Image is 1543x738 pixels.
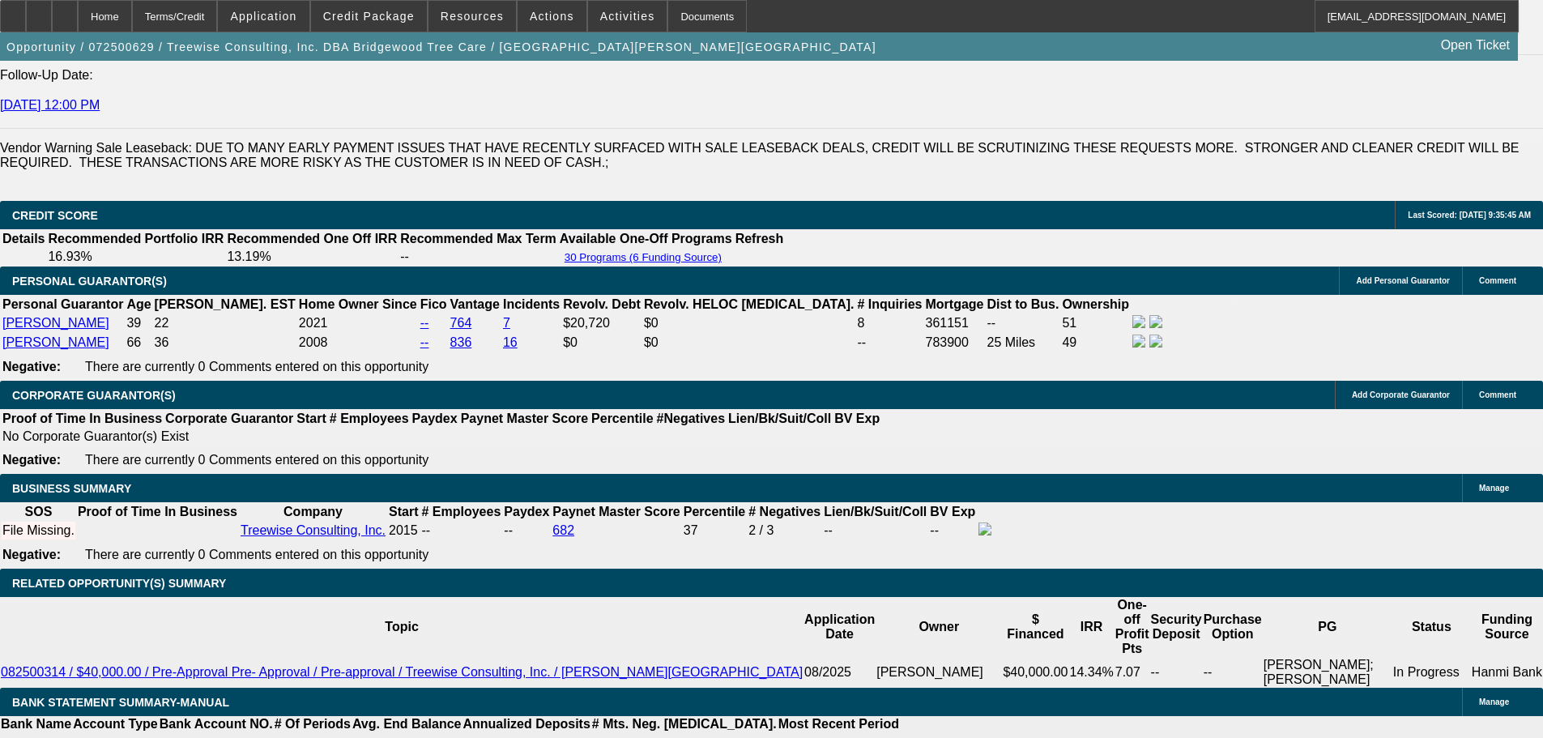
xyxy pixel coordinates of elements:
span: Activities [600,10,655,23]
span: 2008 [299,335,328,349]
div: 37 [684,523,745,538]
td: 51 [1061,314,1130,332]
th: Refresh [735,231,785,247]
th: One-off Profit Pts [1115,597,1150,657]
b: Lien/Bk/Suit/Coll [824,505,927,518]
b: Fico [420,297,447,311]
b: # Negatives [748,505,821,518]
b: Mortgage [926,297,984,311]
b: Start [296,412,326,425]
span: There are currently 0 Comments entered on this opportunity [85,453,428,467]
img: linkedin-icon.png [1149,335,1162,348]
td: 25 Miles [987,334,1060,352]
td: 39 [126,314,151,332]
img: facebook-icon.png [978,523,991,535]
td: 13.19% [226,249,398,265]
td: $40,000.00 [1002,657,1068,688]
a: 7 [503,316,510,330]
span: Resources [441,10,504,23]
td: $20,720 [562,314,641,332]
span: Add Corporate Guarantor [1352,390,1450,399]
img: facebook-icon.png [1132,315,1145,328]
b: Negative: [2,360,61,373]
span: Actions [530,10,574,23]
td: 16.93% [47,249,224,265]
th: Proof of Time In Business [77,504,238,520]
td: -- [856,334,923,352]
b: Revolv. HELOC [MEDICAL_DATA]. [644,297,855,311]
td: $0 [643,314,855,332]
button: Resources [428,1,516,32]
td: 22 [154,314,296,332]
a: 836 [450,335,472,349]
th: Owner [876,597,1002,657]
div: 2 / 3 [748,523,821,538]
b: Paynet Master Score [552,505,680,518]
span: Comment [1479,276,1516,285]
td: -- [503,522,550,540]
b: Home Owner Since [299,297,417,311]
span: Manage [1479,697,1509,706]
span: 2021 [299,316,328,330]
span: Application [230,10,296,23]
a: [PERSON_NAME] [2,316,109,330]
a: 682 [552,523,574,537]
span: Add Personal Guarantor [1356,276,1450,285]
b: Negative: [2,453,61,467]
td: [PERSON_NAME]; [PERSON_NAME] [1263,657,1392,688]
th: # Mts. Neg. [MEDICAL_DATA]. [591,716,778,732]
span: BUSINESS SUMMARY [12,482,131,495]
span: -- [421,523,430,537]
span: RELATED OPPORTUNITY(S) SUMMARY [12,577,226,590]
th: Recommended One Off IRR [226,231,398,247]
td: Hanmi Bank [1471,657,1543,688]
a: Open Ticket [1434,32,1516,59]
a: [PERSON_NAME] [2,335,109,349]
th: Most Recent Period [778,716,900,732]
b: Ownership [1062,297,1129,311]
b: # Employees [330,412,409,425]
td: -- [1203,657,1263,688]
b: Percentile [591,412,653,425]
b: Personal Guarantor [2,297,123,311]
b: Corporate Guarantor [165,412,293,425]
span: Last Scored: [DATE] 9:35:45 AM [1408,211,1531,220]
b: Dist to Bus. [987,297,1059,311]
td: -- [1150,657,1203,688]
span: CREDIT SCORE [12,209,98,222]
a: 764 [450,316,472,330]
th: Annualized Deposits [462,716,590,732]
b: Revolv. Debt [563,297,641,311]
b: BV Exp [834,412,880,425]
b: [PERSON_NAME]. EST [155,297,296,311]
td: [PERSON_NAME] [876,657,1002,688]
td: 08/2025 [803,657,876,688]
b: # Employees [421,505,501,518]
th: PG [1263,597,1392,657]
span: BANK STATEMENT SUMMARY-MANUAL [12,696,229,709]
img: facebook-icon.png [1132,335,1145,348]
span: There are currently 0 Comments entered on this opportunity [85,360,428,373]
button: Activities [588,1,667,32]
a: -- [420,316,429,330]
td: No Corporate Guarantor(s) Exist [2,429,887,445]
td: 7.07 [1115,657,1150,688]
button: 30 Programs (6 Funding Source) [560,250,727,264]
td: $0 [562,334,641,352]
th: Status [1392,597,1471,657]
b: Negative: [2,548,61,561]
b: Paydex [504,505,549,518]
a: Treewise Consulting, Inc. [241,523,386,537]
th: Bank Account NO. [159,716,274,732]
td: -- [929,522,976,540]
th: $ Financed [1002,597,1068,657]
th: Available One-Off Programs [559,231,733,247]
span: Credit Package [323,10,415,23]
th: # Of Periods [274,716,352,732]
th: Details [2,231,45,247]
td: 36 [154,334,296,352]
b: Vantage [450,297,500,311]
td: 2015 [388,522,419,540]
td: 49 [1061,334,1130,352]
b: Lien/Bk/Suit/Coll [728,412,831,425]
